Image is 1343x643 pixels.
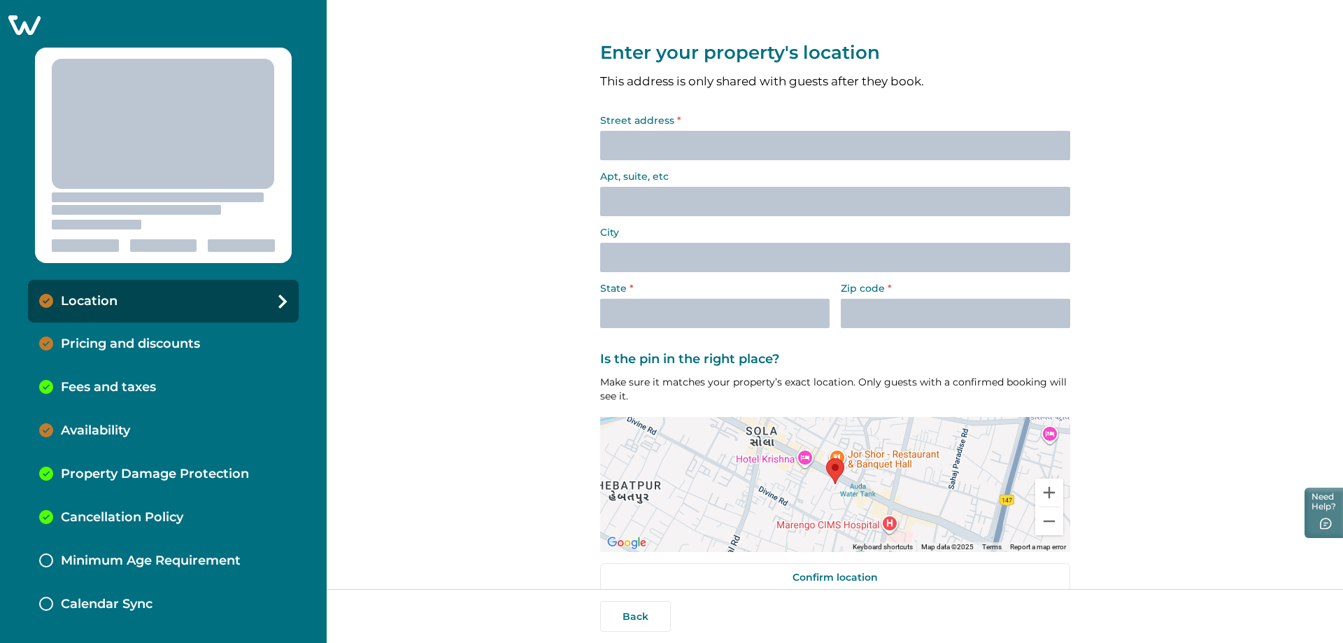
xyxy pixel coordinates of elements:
[600,227,1062,237] label: City
[61,423,130,439] p: Availability
[61,597,152,612] p: Calendar Sync
[61,467,249,482] p: Property Damage Protection
[61,510,183,525] p: Cancellation Policy
[600,283,821,293] label: State
[1010,543,1066,551] a: Report a map error
[604,534,650,552] a: Open this area in Google Maps (opens a new window)
[61,337,200,352] p: Pricing and discounts
[61,380,156,395] p: Fees and taxes
[921,543,974,551] span: Map data ©2025
[841,283,1062,293] label: Zip code
[1035,479,1063,507] button: Zoom in
[1035,507,1063,535] button: Zoom out
[61,294,118,309] p: Location
[600,375,1070,403] p: Make sure it matches your property’s exact location. Only guests with a confirmed booking will se...
[982,543,1002,551] a: Terms (opens in new tab)
[600,601,671,632] button: Back
[600,76,1070,87] p: This address is only shared with guests after they book.
[600,563,1070,591] button: Confirm location
[600,115,1062,125] label: Street address
[853,542,913,552] button: Keyboard shortcuts
[600,42,1070,64] p: Enter your property's location
[600,171,1062,181] label: Apt, suite, etc
[61,553,241,569] p: Minimum Age Requirement
[600,352,1062,367] label: Is the pin in the right place?
[604,534,650,552] img: Google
